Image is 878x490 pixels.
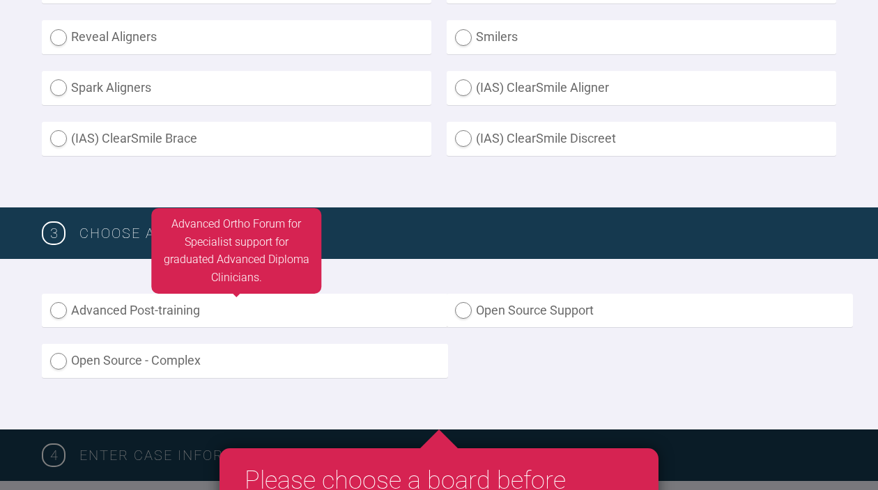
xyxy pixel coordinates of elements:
[447,122,836,156] label: (IAS) ClearSmile Discreet
[447,71,836,105] label: (IAS) ClearSmile Aligner
[42,221,66,245] span: 3
[42,344,448,378] label: Open Source - Complex
[42,294,448,328] label: Advanced Post-training
[152,208,321,293] div: Advanced Ortho Forum for Specialist support for graduated Advanced Diploma Clinicians.
[79,222,836,244] h3: Choose a board
[42,20,431,54] label: Reveal Aligners
[42,122,431,156] label: (IAS) ClearSmile Brace
[42,71,431,105] label: Spark Aligners
[447,20,836,54] label: Smilers
[447,294,853,328] label: Open Source Support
